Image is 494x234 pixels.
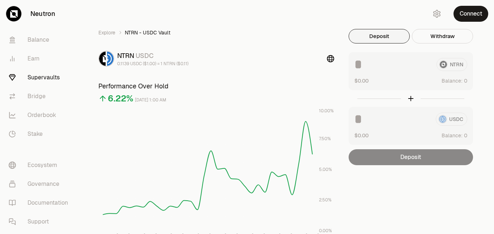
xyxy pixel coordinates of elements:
[442,132,463,139] span: Balance:
[98,29,334,36] nav: breadcrumb
[98,29,115,36] a: Explore
[3,125,78,143] a: Stake
[354,77,369,84] button: $0.00
[319,136,331,142] tspan: 7.50%
[3,193,78,212] a: Documentation
[3,68,78,87] a: Supervaults
[107,51,114,66] img: USDC Logo
[125,29,170,36] span: NTRN - USDC Vault
[3,212,78,231] a: Support
[3,106,78,125] a: Orderbook
[3,49,78,68] a: Earn
[319,167,332,172] tspan: 5.00%
[117,61,188,67] div: 0.1139 USDC ($1.00) = 1 NTRN ($0.11)
[319,197,332,203] tspan: 2.50%
[349,29,410,43] button: Deposit
[117,51,188,61] div: NTRN
[136,51,154,60] span: USDC
[354,131,369,139] button: $0.00
[3,87,78,106] a: Bridge
[442,77,463,84] span: Balance:
[319,228,332,234] tspan: 0.00%
[453,6,488,22] button: Connect
[3,175,78,193] a: Governance
[98,81,334,91] h3: Performance Over Hold
[99,51,106,66] img: NTRN Logo
[3,156,78,175] a: Ecosystem
[412,29,473,43] button: Withdraw
[135,96,166,104] div: [DATE] 1:00 AM
[3,30,78,49] a: Balance
[108,93,133,104] div: 6.22%
[319,108,334,114] tspan: 10.00%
